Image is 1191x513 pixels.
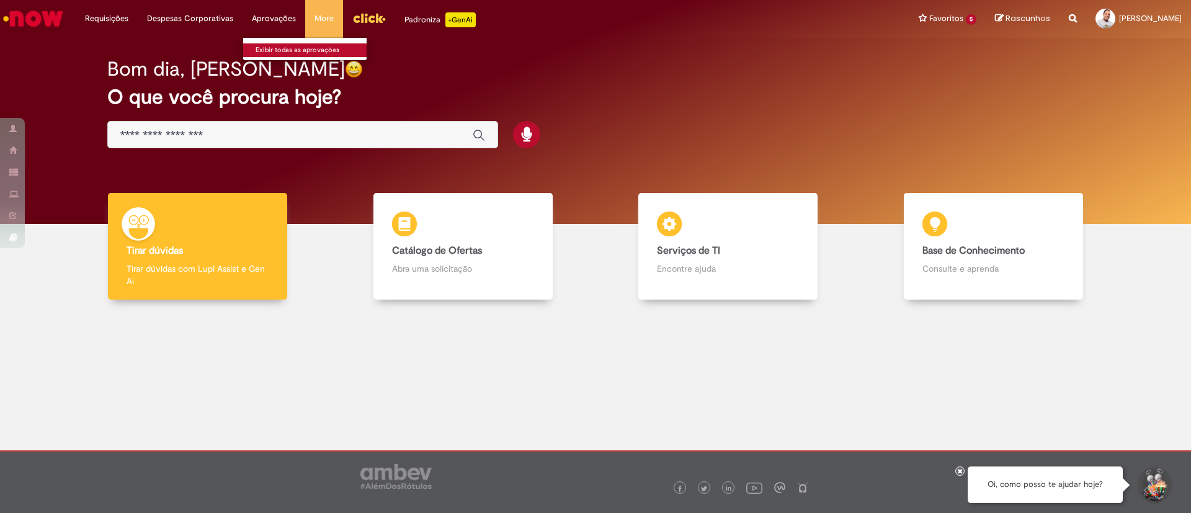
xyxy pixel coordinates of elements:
[1,6,65,31] img: ServiceNow
[252,12,296,25] span: Aprovações
[331,193,596,300] a: Catálogo de Ofertas Abra uma solicitação
[1006,12,1050,24] span: Rascunhos
[147,12,233,25] span: Despesas Corporativas
[243,43,380,57] a: Exibir todas as aprovações
[65,193,331,300] a: Tirar dúvidas Tirar dúvidas com Lupi Assist e Gen Ai
[657,262,799,275] p: Encontre ajuda
[352,9,386,27] img: click_logo_yellow_360x200.png
[726,485,732,493] img: logo_footer_linkedin.png
[746,480,762,496] img: logo_footer_youtube.png
[968,466,1123,503] div: Oi, como posso te ajudar hoje?
[861,193,1126,300] a: Base de Conhecimento Consulte e aprenda
[922,262,1064,275] p: Consulte e aprenda
[445,12,476,27] p: +GenAi
[774,482,785,493] img: logo_footer_workplace.png
[127,244,183,257] b: Tirar dúvidas
[929,12,963,25] span: Favoritos
[966,14,976,25] span: 5
[677,486,683,492] img: logo_footer_facebook.png
[657,244,720,257] b: Serviços de TI
[1135,466,1172,504] button: Iniciar Conversa de Suporte
[314,12,334,25] span: More
[107,58,345,80] h2: Bom dia, [PERSON_NAME]
[345,60,363,78] img: happy-face.png
[797,482,808,493] img: logo_footer_naosei.png
[995,13,1050,25] a: Rascunhos
[107,86,1084,108] h2: O que você procura hoje?
[595,193,861,300] a: Serviços de TI Encontre ajuda
[701,486,707,492] img: logo_footer_twitter.png
[392,262,534,275] p: Abra uma solicitação
[922,244,1025,257] b: Base de Conhecimento
[404,12,476,27] div: Padroniza
[1119,13,1182,24] span: [PERSON_NAME]
[360,464,432,489] img: logo_footer_ambev_rotulo_gray.png
[243,37,367,61] ul: Aprovações
[127,262,269,287] p: Tirar dúvidas com Lupi Assist e Gen Ai
[85,12,128,25] span: Requisições
[392,244,482,257] b: Catálogo de Ofertas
